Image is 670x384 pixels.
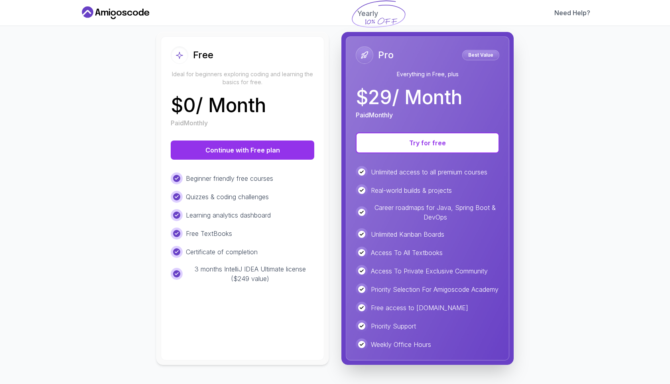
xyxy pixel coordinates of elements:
[171,70,314,86] p: Ideal for beginners exploring coding and learning the basics for free.
[371,303,468,313] p: Free access to [DOMAIN_NAME]
[356,70,499,78] p: Everything in Free, plus
[371,186,452,195] p: Real-world builds & projects
[371,321,416,331] p: Priority Support
[371,340,431,349] p: Weekly Office Hours
[371,248,443,257] p: Access To All Textbooks
[171,141,314,160] button: Continue with Free plan
[186,247,258,257] p: Certificate of completion
[554,8,590,18] a: Need Help?
[371,285,499,294] p: Priority Selection For Amigoscode Academy
[356,110,393,120] p: Paid Monthly
[186,192,269,202] p: Quizzes & coding challenges
[186,229,232,238] p: Free TextBooks
[371,167,487,177] p: Unlimited access to all premium courses
[371,230,444,239] p: Unlimited Kanban Boards
[371,266,488,276] p: Access To Private Exclusive Community
[371,203,499,222] p: Career roadmaps for Java, Spring Boot & DevOps
[463,51,498,59] p: Best Value
[171,96,266,115] p: $ 0 / Month
[193,49,213,61] h2: Free
[171,118,208,128] p: Paid Monthly
[186,210,271,220] p: Learning analytics dashboard
[186,174,273,183] p: Beginner friendly free courses
[186,264,314,283] p: 3 months IntelliJ IDEA Ultimate license ($249 value)
[356,133,499,153] button: Try for free
[378,49,394,61] h2: Pro
[356,88,462,107] p: $ 29 / Month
